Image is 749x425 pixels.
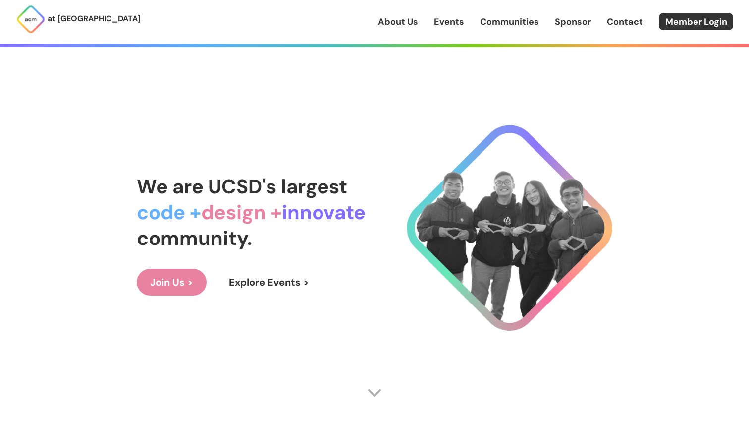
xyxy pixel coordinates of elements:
[137,269,207,296] a: Join Us >
[215,269,322,296] a: Explore Events >
[137,225,252,251] span: community.
[282,199,366,225] span: innovate
[201,199,282,225] span: design +
[378,15,418,28] a: About Us
[367,385,382,400] img: Scroll Arrow
[407,125,612,331] img: Cool Logo
[16,4,46,34] img: ACM Logo
[659,13,733,30] a: Member Login
[16,4,141,34] a: at [GEOGRAPHIC_DATA]
[555,15,591,28] a: Sponsor
[137,174,347,199] span: We are UCSD's largest
[48,12,141,25] p: at [GEOGRAPHIC_DATA]
[607,15,643,28] a: Contact
[434,15,464,28] a: Events
[137,199,201,225] span: code +
[480,15,539,28] a: Communities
